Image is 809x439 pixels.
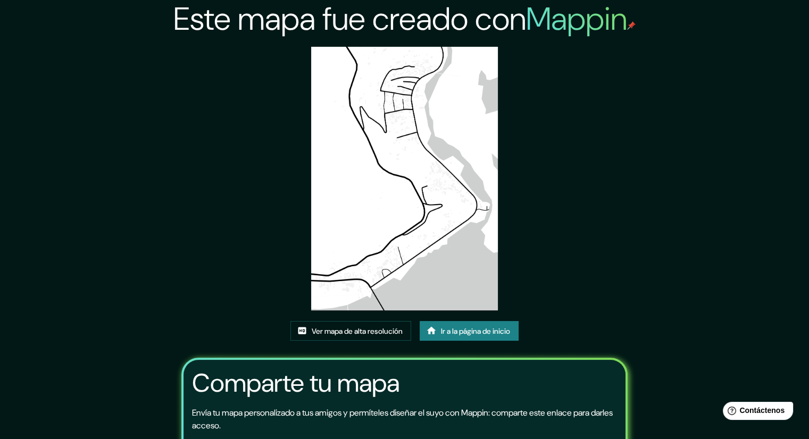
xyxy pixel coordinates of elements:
[311,47,497,310] img: created-map
[290,321,411,341] a: Ver mapa de alta resolución
[441,326,510,336] font: Ir a la página de inicio
[192,407,613,431] font: Envía tu mapa personalizado a tus amigos y permíteles diseñar el suyo con Mappin: comparte este e...
[192,366,399,400] font: Comparte tu mapa
[420,321,519,341] a: Ir a la página de inicio
[312,326,403,336] font: Ver mapa de alta resolución
[714,398,797,427] iframe: Lanzador de widgets de ayuda
[627,21,636,30] img: pin de mapeo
